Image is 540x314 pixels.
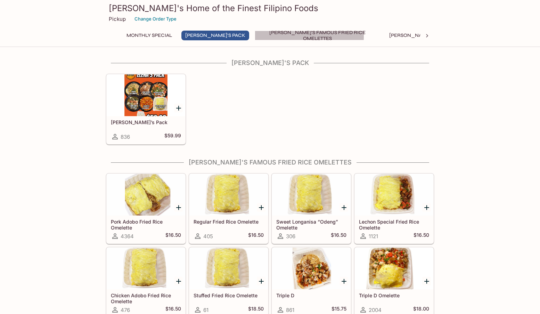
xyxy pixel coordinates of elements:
[257,203,265,212] button: Add Regular Fried Rice Omelette
[203,307,208,313] span: 61
[286,307,294,313] span: 861
[165,306,181,314] h5: $16.50
[248,306,264,314] h5: $18.50
[121,233,134,240] span: 4364
[355,248,433,289] div: Triple D Omelette
[276,292,346,298] h5: Triple D
[255,31,380,40] button: [PERSON_NAME]'s Famous Fried Rice Omelettes
[106,159,434,166] h4: [PERSON_NAME]'s Famous Fried Rice Omelettes
[276,219,346,230] h5: Sweet Longanisa “Odeng” Omelette
[189,248,268,289] div: Stuffed Fried Rice Omelette
[107,248,185,289] div: Chicken Adobo Fried Rice Omelette
[111,119,181,125] h5: [PERSON_NAME]’s Pack
[272,174,351,244] a: Sweet Longanisa “Odeng” Omelette306$16.50
[413,306,429,314] h5: $18.00
[174,277,183,285] button: Add Chicken Adobo Fried Rice Omelette
[174,104,183,112] button: Add Elena’s Pack
[385,31,474,40] button: [PERSON_NAME]'s Mixed Plates
[422,203,431,212] button: Add Lechon Special Fried Rice Omelette
[106,174,186,244] a: Pork Adobo Fried Rice Omelette4364$16.50
[286,233,295,240] span: 306
[121,134,130,140] span: 836
[359,292,429,298] h5: Triple D Omelette
[339,203,348,212] button: Add Sweet Longanisa “Odeng” Omelette
[174,203,183,212] button: Add Pork Adobo Fried Rice Omelette
[422,277,431,285] button: Add Triple D Omelette
[339,277,348,285] button: Add Triple D
[414,232,429,240] h5: $16.50
[181,31,249,40] button: [PERSON_NAME]'s Pack
[107,174,185,216] div: Pork Adobo Fried Rice Omelette
[131,14,180,24] button: Change Order Type
[203,233,213,240] span: 405
[189,174,268,244] a: Regular Fried Rice Omelette405$16.50
[332,306,346,314] h5: $15.75
[194,292,264,298] h5: Stuffed Fried Rice Omelette
[359,219,429,230] h5: Lechon Special Fried Rice Omelette
[106,74,186,144] a: [PERSON_NAME]’s Pack836$59.99
[369,233,378,240] span: 1121
[164,132,181,141] h5: $59.99
[248,232,264,240] h5: $16.50
[369,307,382,313] span: 2004
[165,232,181,240] h5: $16.50
[121,307,130,313] span: 476
[111,219,181,230] h5: Pork Adobo Fried Rice Omelette
[111,292,181,304] h5: Chicken Adobo Fried Rice Omelette
[107,74,185,116] div: Elena’s Pack
[109,16,126,22] p: Pickup
[257,277,265,285] button: Add Stuffed Fried Rice Omelette
[272,174,351,216] div: Sweet Longanisa “Odeng” Omelette
[106,59,434,67] h4: [PERSON_NAME]'s Pack
[331,232,346,240] h5: $16.50
[194,219,264,225] h5: Regular Fried Rice Omelette
[272,248,351,289] div: Triple D
[189,174,268,216] div: Regular Fried Rice Omelette
[355,174,433,216] div: Lechon Special Fried Rice Omelette
[109,3,431,14] h3: [PERSON_NAME]'s Home of the Finest Filipino Foods
[123,31,176,40] button: Monthly Special
[354,174,434,244] a: Lechon Special Fried Rice Omelette1121$16.50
